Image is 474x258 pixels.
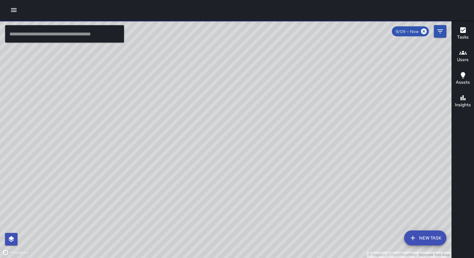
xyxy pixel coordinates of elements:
[392,29,422,34] span: 9/09 — Now
[452,23,474,45] button: Tasks
[434,25,446,38] button: Filters
[452,90,474,113] button: Insights
[452,45,474,68] button: Users
[457,56,469,63] h6: Users
[455,102,471,108] h6: Insights
[457,34,469,41] h6: Tasks
[452,68,474,90] button: Assets
[404,230,446,245] button: New Task
[456,79,470,86] h6: Assets
[392,26,429,36] div: 9/09 — Now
